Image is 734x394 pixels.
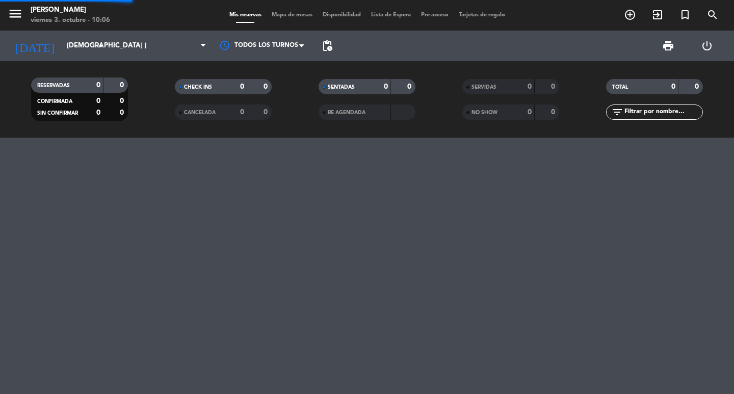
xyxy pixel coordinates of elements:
strong: 0 [671,83,675,90]
i: filter_list [611,106,623,118]
strong: 0 [264,109,270,116]
span: NO SHOW [471,110,497,115]
strong: 0 [96,109,100,116]
strong: 0 [120,97,126,104]
span: Lista de Espera [366,12,416,18]
strong: 0 [384,83,388,90]
span: TOTAL [612,85,628,90]
input: Filtrar por nombre... [623,107,702,118]
strong: 0 [96,82,100,89]
span: SENTADAS [328,85,355,90]
i: turned_in_not [679,9,691,21]
strong: 0 [240,83,244,90]
span: Mapa de mesas [267,12,318,18]
span: RE AGENDADA [328,110,365,115]
strong: 0 [551,83,557,90]
span: CONFIRMADA [37,99,72,104]
strong: 0 [551,109,557,116]
span: Mis reservas [224,12,267,18]
span: Tarjetas de regalo [454,12,510,18]
span: RESERVADAS [37,83,70,88]
span: print [662,40,674,52]
span: Pre-acceso [416,12,454,18]
strong: 0 [120,82,126,89]
button: menu [8,6,23,25]
strong: 0 [528,109,532,116]
i: search [706,9,719,21]
i: [DATE] [8,35,62,57]
i: power_settings_new [701,40,713,52]
div: LOG OUT [688,31,726,61]
strong: 0 [528,83,532,90]
span: SERVIDAS [471,85,496,90]
div: viernes 3. octubre - 10:06 [31,15,110,25]
strong: 0 [120,109,126,116]
i: arrow_drop_down [95,40,107,52]
i: menu [8,6,23,21]
span: Disponibilidad [318,12,366,18]
strong: 0 [96,97,100,104]
span: SIN CONFIRMAR [37,111,78,116]
strong: 0 [695,83,701,90]
span: CHECK INS [184,85,212,90]
div: [PERSON_NAME] [31,5,110,15]
i: exit_to_app [651,9,664,21]
strong: 0 [264,83,270,90]
strong: 0 [240,109,244,116]
span: CANCELADA [184,110,216,115]
i: add_circle_outline [624,9,636,21]
strong: 0 [407,83,413,90]
span: pending_actions [321,40,333,52]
